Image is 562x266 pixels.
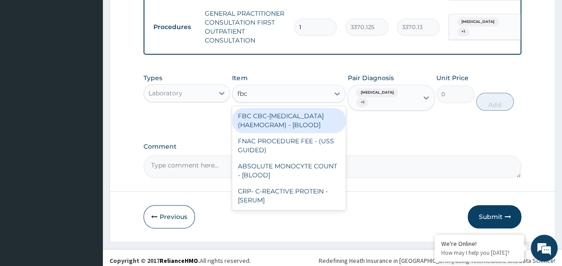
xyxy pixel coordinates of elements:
[347,73,393,82] label: Pair Diagnosis
[356,88,398,97] span: [MEDICAL_DATA]
[147,4,168,26] div: Minimize live chat window
[232,158,346,183] div: ABSOLUTE MONOCYTE COUNT - [BLOOD]
[144,205,195,228] button: Previous
[17,45,36,67] img: d_794563401_company_1708531726252_794563401
[52,77,123,168] span: We're online!
[319,256,555,265] div: Redefining Heath Insurance in [GEOGRAPHIC_DATA] using Telemedicine and Data Science!
[200,4,290,49] td: GENERAL PRACTITIONER CONSULTATION FIRST OUTPATIENT CONSULTATION
[144,74,162,82] label: Types
[457,27,469,36] span: + 1
[148,89,182,98] div: Laboratory
[232,183,346,208] div: CRP- C-REACTIVE PROTEIN - [SERUM]
[468,205,521,228] button: Submit
[46,50,150,62] div: Chat with us now
[232,73,247,82] label: Item
[110,257,200,265] strong: Copyright © 2017 .
[441,249,517,257] p: How may I help you today?
[232,133,346,158] div: FNAC PROCEDURE FEE - (USS GUIDED)
[144,143,522,150] label: Comment
[436,73,469,82] label: Unit Price
[160,257,198,265] a: RelianceHMO
[476,93,514,111] button: Add
[232,108,346,133] div: FBC CBC-[MEDICAL_DATA] (HAEMOGRAM) - [BLOOD]
[457,17,499,26] span: [MEDICAL_DATA]
[356,98,368,107] span: + 1
[441,240,517,248] div: We're Online!
[4,174,170,205] textarea: Type your message and hit 'Enter'
[149,19,200,35] td: Procedures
